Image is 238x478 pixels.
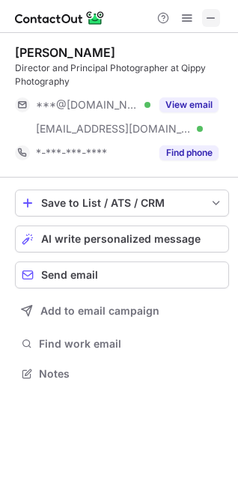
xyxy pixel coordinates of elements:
[40,305,159,317] span: Add to email campaign
[39,367,223,381] span: Notes
[159,97,219,112] button: Reveal Button
[41,233,201,245] span: AI write personalized message
[15,363,229,384] button: Notes
[15,190,229,217] button: save-profile-one-click
[159,145,219,160] button: Reveal Button
[15,333,229,354] button: Find work email
[15,9,105,27] img: ContactOut v5.3.10
[36,122,192,136] span: [EMAIL_ADDRESS][DOMAIN_NAME]
[15,226,229,252] button: AI write personalized message
[39,337,223,351] span: Find work email
[15,261,229,288] button: Send email
[15,45,115,60] div: [PERSON_NAME]
[15,61,229,88] div: Director and Principal Photographer at Qippy Photography
[41,197,203,209] div: Save to List / ATS / CRM
[41,269,98,281] span: Send email
[36,98,139,112] span: ***@[DOMAIN_NAME]
[15,297,229,324] button: Add to email campaign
